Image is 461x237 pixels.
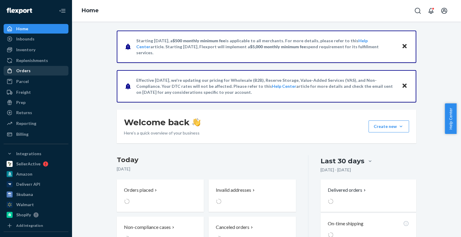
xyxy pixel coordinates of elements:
p: [DATE] - [DATE] [321,167,351,173]
div: Reporting [16,120,36,126]
ol: breadcrumbs [77,2,104,19]
div: Billing [16,131,29,137]
button: Orders placed [117,179,204,212]
button: Integrations [4,149,68,158]
div: Parcel [16,79,29,84]
div: Deliverr API [16,181,40,187]
span: $5,000 monthly minimum fee [250,44,306,49]
a: Parcel [4,77,68,86]
p: On-time shipping [328,220,363,227]
a: Orders [4,66,68,76]
div: Replenishments [16,58,48,64]
a: Shopify [4,210,68,220]
button: Help Center [445,103,456,134]
div: Freight [16,89,31,95]
a: Replenishments [4,56,68,65]
a: Billing [4,129,68,139]
a: Add Integration [4,222,68,229]
div: SellerActive [16,161,41,167]
span: Support [12,4,34,10]
p: Invalid addresses [216,187,251,194]
a: Freight [4,87,68,97]
div: Amazon [16,171,32,177]
span: $500 monthly minimum fee [173,38,225,43]
a: Home [82,7,99,14]
p: Non-compliance cases [124,224,171,231]
button: Open notifications [425,5,437,17]
img: hand-wave emoji [192,118,200,126]
a: Reporting [4,119,68,128]
a: Skubana [4,190,68,199]
img: Flexport logo [7,8,32,14]
div: Add Integration [16,223,43,228]
button: Close [401,82,408,90]
button: Open Search Box [412,5,424,17]
div: Skubana [16,191,33,197]
div: Home [16,26,28,32]
a: Deliverr API [4,179,68,189]
button: Invalid addresses [209,179,296,212]
div: Walmart [16,202,34,208]
a: SellerActive [4,159,68,169]
p: Effective [DATE], we're updating our pricing for Wholesale (B2B), Reserve Storage, Value-Added Se... [136,77,396,95]
button: Open account menu [438,5,450,17]
a: Help Center [272,84,296,89]
button: Close Navigation [56,5,68,17]
a: Returns [4,108,68,117]
div: Orders [16,68,31,74]
p: Orders placed [124,187,153,194]
h3: Today [117,155,296,165]
p: Canceled orders [216,224,249,231]
a: Amazon [4,169,68,179]
button: Delivered orders [328,187,367,194]
a: Inbounds [4,34,68,44]
p: Starting [DATE], a is applicable to all merchants. For more details, please refer to this article... [136,38,396,56]
div: Shopify [16,212,31,218]
a: Prep [4,98,68,107]
div: Prep [16,99,26,105]
a: Home [4,24,68,34]
div: Integrations [16,151,41,157]
p: [DATE] [117,166,296,172]
a: Inventory [4,45,68,55]
a: Walmart [4,200,68,209]
button: Close [401,42,408,51]
p: Here’s a quick overview of your business [124,130,200,136]
div: Inventory [16,47,35,53]
h1: Welcome back [124,117,200,128]
div: Returns [16,110,32,116]
button: Create new [369,120,409,132]
div: Inbounds [16,36,35,42]
div: Last 30 days [321,156,364,166]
